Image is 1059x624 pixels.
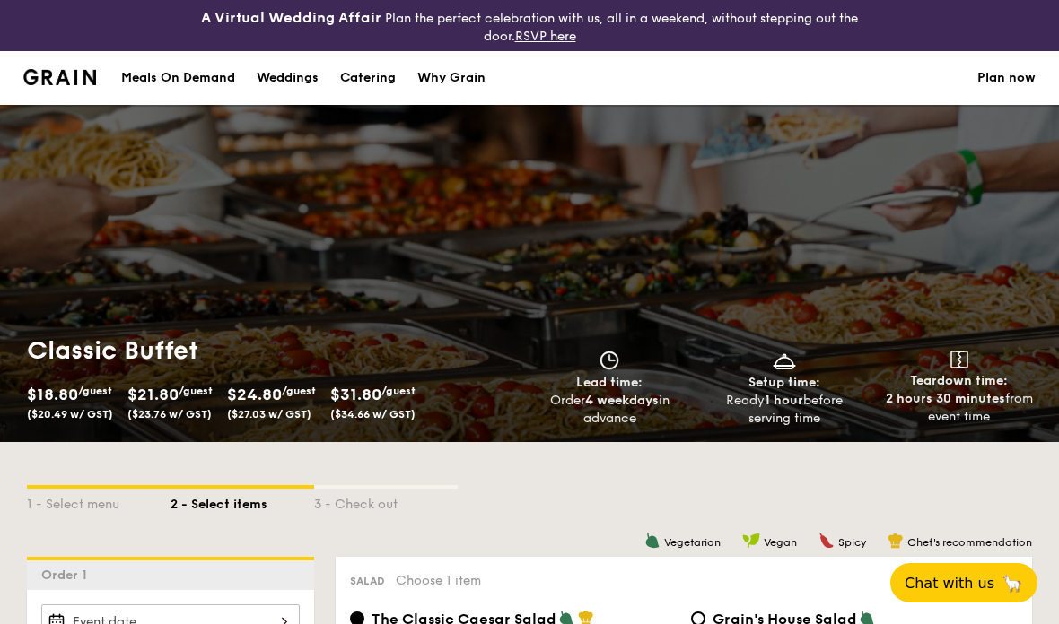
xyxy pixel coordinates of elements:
h1: Classic Buffet [27,334,522,367]
div: 2 - Select items [171,489,314,514]
strong: 1 hour [765,393,803,408]
a: Why Grain [407,51,496,105]
span: Chef's recommendation [907,536,1032,549]
img: icon-clock.2db775ea.svg [596,351,623,370]
img: icon-spicy.37a8142b.svg [818,533,835,549]
span: $24.80 [227,385,282,404]
strong: 4 weekdays [585,393,659,408]
span: ($27.03 w/ GST) [227,408,311,420]
img: icon-vegan.f8ff3823.svg [742,533,760,549]
img: icon-vegetarian.fe4039eb.svg [644,533,661,549]
div: Why Grain [417,51,486,105]
span: $31.80 [330,385,381,404]
div: Plan the perfect celebration with us, all in a weekend, without stepping out the door. [177,7,883,44]
button: Chat with us🦙 [890,563,1037,602]
span: Chat with us [905,575,994,592]
img: icon-dish.430c3a2e.svg [771,351,798,370]
span: /guest [78,385,112,397]
div: Catering [340,51,396,105]
span: Spicy [838,536,866,549]
a: Catering [329,51,407,105]
a: Weddings [246,51,329,105]
span: Setup time: [748,375,820,390]
div: Meals On Demand [121,51,235,105]
div: 1 - Select menu [27,489,171,514]
span: Vegetarian [664,536,721,549]
strong: 2 hours 30 minutes [886,391,1005,406]
span: Choose 1 item [396,573,481,588]
span: Order 1 [41,568,94,583]
img: icon-chef-hat.a58ddaea.svg [888,533,904,549]
a: Meals On Demand [110,51,246,105]
span: Vegan [764,536,797,549]
div: 3 - Check out [314,489,458,514]
a: Logotype [23,69,96,85]
span: Lead time: [576,375,643,390]
img: icon-teardown.65201eee.svg [950,351,968,368]
span: /guest [381,385,416,397]
div: from event time [879,390,1039,426]
img: Grain [23,69,96,85]
div: Order in advance [529,392,690,428]
span: /guest [179,385,213,397]
span: 🦙 [1002,573,1023,594]
div: Ready before serving time [705,392,865,428]
h4: A Virtual Wedding Affair [201,7,381,29]
span: ($34.66 w/ GST) [330,408,416,420]
a: RSVP here [515,29,576,44]
span: /guest [282,385,316,397]
span: ($23.76 w/ GST) [127,408,212,420]
a: Plan now [977,51,1036,105]
span: Teardown time: [910,373,1008,388]
span: Salad [350,575,385,587]
span: $18.80 [27,385,78,404]
div: Weddings [257,51,319,105]
span: ($20.49 w/ GST) [27,408,113,420]
span: $21.80 [127,385,179,404]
